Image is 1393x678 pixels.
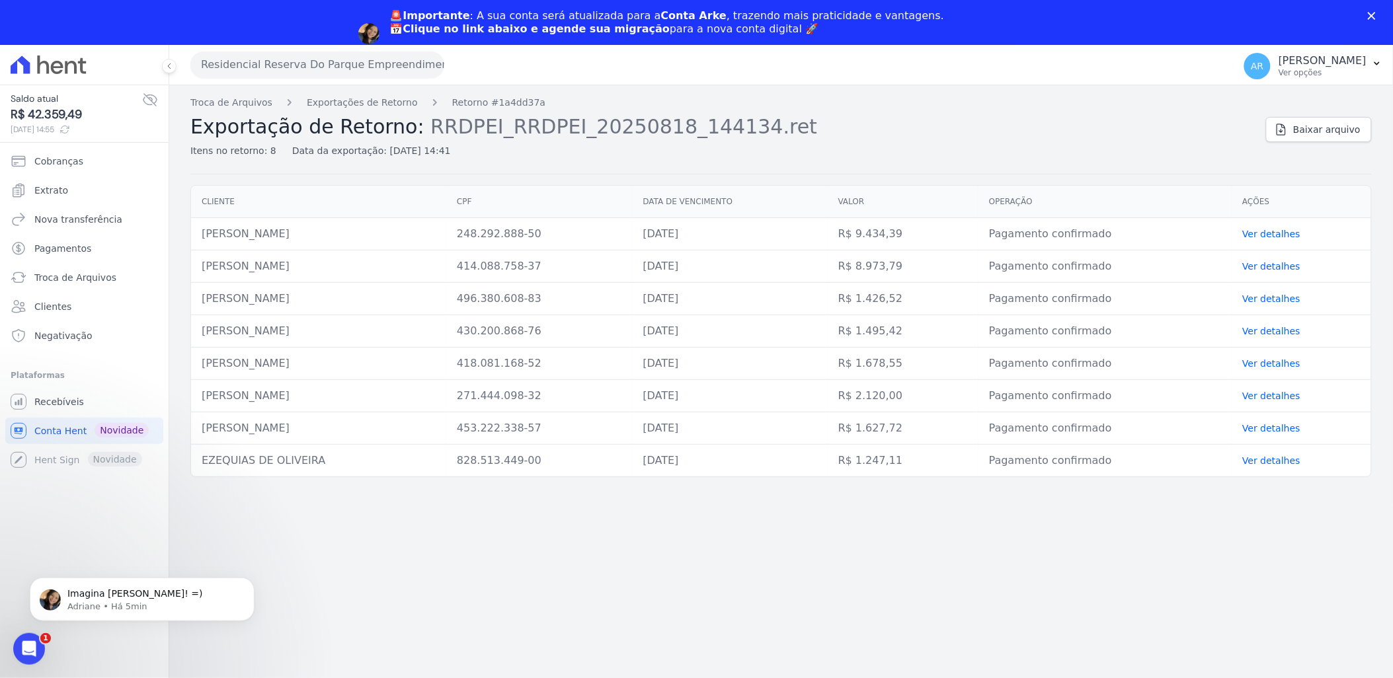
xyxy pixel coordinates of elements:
b: 🚨Importante [390,9,470,22]
a: Ver detalhes [1243,229,1301,239]
th: Ações [1232,186,1371,218]
td: R$ 1.627,72 [828,412,978,444]
b: Conta Arke [661,9,727,22]
nav: Sidebar [11,148,158,473]
td: 248.292.888-50 [446,217,633,250]
a: Clientes [5,293,163,320]
td: 496.380.608-83 [446,282,633,315]
span: AR [1251,61,1263,71]
span: Saldo atual [11,92,142,106]
span: [DATE] 14:55 [11,124,142,135]
a: Ver detalhes [1243,261,1301,272]
td: 828.513.449-00 [446,444,633,476]
div: Data da exportação: [DATE] 14:41 [292,144,451,158]
span: Troca de Arquivos [34,271,116,284]
td: [DATE] [633,444,828,476]
button: AR [PERSON_NAME] Ver opções [1234,48,1393,85]
th: CPF [446,186,633,218]
div: Fechar [1368,12,1381,20]
span: 1 [40,633,51,644]
span: Conta Hent [34,424,87,437]
a: Ver detalhes [1243,391,1301,401]
td: [DATE] [633,217,828,250]
span: Recebíveis [34,395,84,408]
td: [DATE] [633,347,828,379]
a: Ver detalhes [1243,358,1301,369]
td: [DATE] [633,315,828,347]
a: Ver detalhes [1243,455,1301,466]
a: Ver detalhes [1243,326,1301,336]
td: R$ 9.434,39 [828,217,978,250]
td: 430.200.868-76 [446,315,633,347]
a: Ver detalhes [1243,423,1301,433]
a: Pagamentos [5,235,163,262]
td: R$ 1.426,52 [828,282,978,315]
td: [PERSON_NAME] [191,412,446,444]
td: Pagamento confirmado [978,379,1232,412]
span: R$ 42.359,49 [11,106,142,124]
span: Nova transferência [34,213,122,226]
td: [DATE] [633,250,828,282]
td: R$ 2.120,00 [828,379,978,412]
iframe: Intercom notifications mensagem [10,550,274,642]
a: Baixar arquivo [1266,117,1372,142]
td: [PERSON_NAME] [191,315,446,347]
a: Nova transferência [5,206,163,233]
td: EZEQUIAS DE OLIVEIRA [191,444,446,476]
th: Data de vencimento [633,186,828,218]
span: Pagamentos [34,242,91,255]
div: Itens no retorno: 8 [190,144,276,158]
td: [DATE] [633,379,828,412]
td: [DATE] [633,412,828,444]
img: Profile image for Adriane [358,23,379,44]
th: Cliente [191,186,446,218]
button: Residencial Reserva Do Parque Empreendimento Imobiliario LTDA [190,52,444,78]
td: [PERSON_NAME] [191,217,446,250]
td: Pagamento confirmado [978,217,1232,250]
td: R$ 1.495,42 [828,315,978,347]
span: Exportação de Retorno: [190,115,424,138]
span: Negativação [34,329,93,342]
td: R$ 1.247,11 [828,444,978,476]
span: Extrato [34,184,68,197]
td: [PERSON_NAME] [191,379,446,412]
span: Baixar arquivo [1293,123,1361,136]
td: Pagamento confirmado [978,282,1232,315]
span: Cobranças [34,155,83,168]
span: RRDPEI_RRDPEI_20250818_144134.ret [430,114,817,138]
span: Novidade [95,423,149,437]
a: Agendar migração [390,44,499,58]
p: [PERSON_NAME] [1279,54,1367,67]
td: Pagamento confirmado [978,315,1232,347]
td: Pagamento confirmado [978,347,1232,379]
td: 453.222.338-57 [446,412,633,444]
div: : A sua conta será atualizada para a , trazendo mais praticidade e vantagens. 📅 para a nova conta... [390,9,945,36]
th: Operação [978,186,1232,218]
b: Clique no link abaixo e agende sua migração [403,22,670,35]
a: Exportações de Retorno [307,96,418,110]
a: Negativação [5,322,163,349]
div: Plataformas [11,367,158,383]
iframe: Intercom live chat [13,633,45,665]
a: Extrato [5,177,163,204]
a: Ver detalhes [1243,293,1301,304]
td: Pagamento confirmado [978,444,1232,476]
a: Retorno #1a4dd37a [452,96,545,110]
td: R$ 8.973,79 [828,250,978,282]
a: Troca de Arquivos [190,96,272,110]
p: Ver opções [1279,67,1367,78]
nav: Breadcrumb [190,96,1255,110]
td: 418.081.168-52 [446,347,633,379]
span: Clientes [34,300,71,313]
td: [PERSON_NAME] [191,282,446,315]
td: Pagamento confirmado [978,250,1232,282]
td: 271.444.098-32 [446,379,633,412]
td: [PERSON_NAME] [191,347,446,379]
td: [DATE] [633,282,828,315]
td: Pagamento confirmado [978,412,1232,444]
th: Valor [828,186,978,218]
